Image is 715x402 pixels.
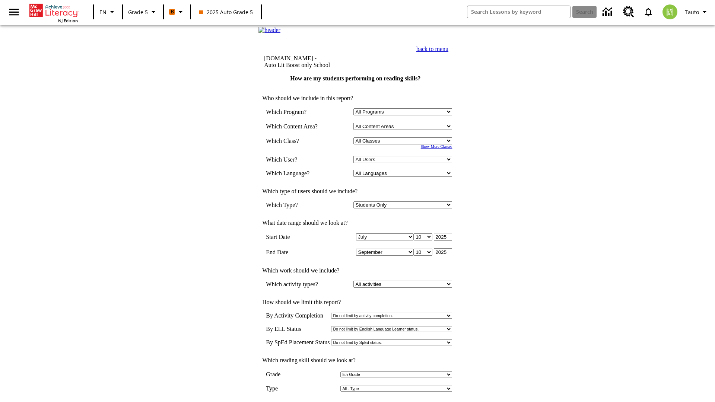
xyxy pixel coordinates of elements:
a: back to menu [416,46,448,52]
span: B [171,7,174,16]
td: Which work should we include? [258,267,452,274]
button: Profile/Settings [682,5,712,19]
span: NJ Edition [58,18,78,23]
div: Home [29,2,78,23]
td: How should we limit this report? [258,299,452,306]
td: Which type of users should we include? [258,188,452,195]
td: Which reading skill should we look at? [258,357,452,364]
nobr: Which Content Area? [266,123,318,130]
button: Select a new avatar [658,2,682,22]
td: [DOMAIN_NAME] - [264,55,378,68]
a: How are my students performing on reading skills? [290,75,420,82]
input: search field [467,6,570,18]
nobr: Auto Lit Boost only School [264,62,330,68]
td: End Date [266,248,328,256]
td: By ELL Status [266,326,330,332]
td: By Activity Completion [266,312,330,319]
a: Resource Center, Will open in new tab [619,2,639,22]
td: What date range should we look at? [258,220,452,226]
td: Start Date [266,233,328,241]
td: Who should we include in this report? [258,95,452,102]
img: avatar image [662,4,677,19]
td: By SpEd Placement Status [266,339,330,346]
td: Which User? [266,156,328,163]
img: header [258,27,280,33]
a: Show More Classes [421,144,452,149]
span: Tauto [685,8,699,16]
span: EN [99,8,107,16]
td: Which activity types? [266,281,328,288]
td: Type [266,385,284,392]
td: Which Class? [266,137,328,144]
span: Grade 5 [128,8,148,16]
button: Grade: Grade 5, Select a grade [125,5,161,19]
a: Notifications [639,2,658,22]
span: 2025 Auto Grade 5 [199,8,253,16]
button: Open side menu [3,1,25,23]
button: Language: EN, Select a language [96,5,120,19]
td: Which Type? [266,201,328,208]
a: Data Center [598,2,619,22]
button: Boost Class color is orange. Change class color [166,5,188,19]
td: Which Language? [266,170,328,177]
td: Which Program? [266,108,328,115]
td: Grade [266,371,287,378]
